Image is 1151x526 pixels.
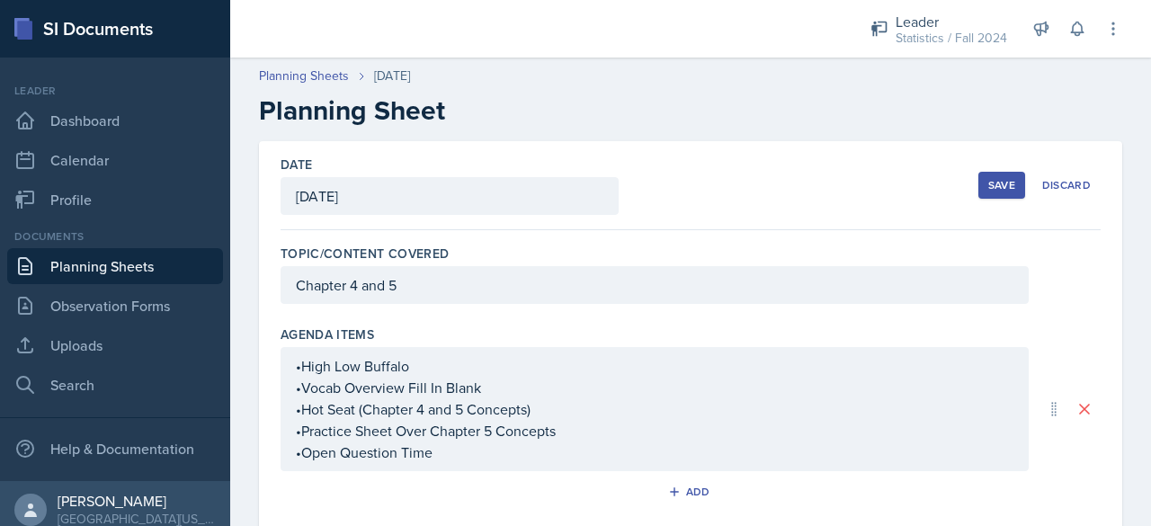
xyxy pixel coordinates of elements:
[1032,172,1101,199] button: Discard
[662,478,720,505] button: Add
[7,367,223,403] a: Search
[374,67,410,85] div: [DATE]
[7,83,223,99] div: Leader
[296,420,1013,441] p: •Practice Sheet Over Chapter 5 Concepts
[1042,178,1091,192] div: Discard
[259,67,349,85] a: Planning Sheets
[7,228,223,245] div: Documents
[296,441,1013,463] p: •Open Question Time
[281,245,449,263] label: Topic/Content Covered
[7,103,223,138] a: Dashboard
[296,398,1013,420] p: •Hot Seat (Chapter 4 and 5 Concepts)
[672,485,710,499] div: Add
[988,178,1015,192] div: Save
[7,248,223,284] a: Planning Sheets
[7,431,223,467] div: Help & Documentation
[58,492,216,510] div: [PERSON_NAME]
[896,11,1007,32] div: Leader
[896,29,1007,48] div: Statistics / Fall 2024
[296,355,1013,377] p: •High Low Buffalo
[7,182,223,218] a: Profile
[7,327,223,363] a: Uploads
[978,172,1025,199] button: Save
[259,94,1122,127] h2: Planning Sheet
[296,274,1013,296] p: Chapter 4 and 5
[281,156,312,174] label: Date
[281,325,374,343] label: Agenda items
[7,288,223,324] a: Observation Forms
[7,142,223,178] a: Calendar
[296,377,1013,398] p: •Vocab Overview Fill In Blank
